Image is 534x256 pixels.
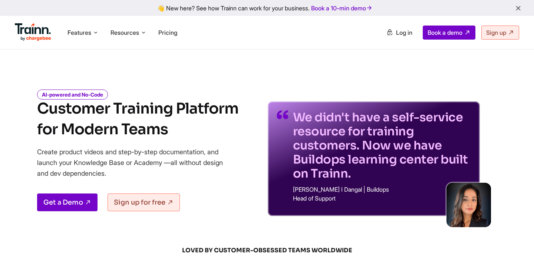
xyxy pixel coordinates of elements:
a: Log in [382,26,417,39]
p: Create product videos and step-by-step documentation, and launch your Knowledge Base or Academy —... [37,146,234,179]
img: Trainn Logo [15,23,51,41]
a: Book a 10-min demo [310,3,374,13]
p: Head of Support [293,195,471,201]
a: Get a Demo [37,193,98,211]
p: [PERSON_NAME] I Dangal | Buildops [293,186,471,192]
a: Sign up for free [108,193,180,211]
span: Features [67,28,91,37]
a: Sign up [481,26,519,40]
div: 👋 New here? See how Trainn can work for your business. [4,4,530,11]
img: sabina-buildops.d2e8138.png [446,183,491,227]
p: We didn't have a self-service resource for training customers. Now we have Buildops learning cent... [293,110,471,181]
img: quotes-purple.41a7099.svg [277,110,289,119]
i: AI-powered and No-Code [37,90,108,100]
span: Log in [396,29,412,36]
span: Resources [111,28,139,37]
a: Book a demo [423,26,475,40]
span: Book a demo [428,29,462,36]
a: Pricing [158,29,177,36]
span: LOVED BY CUSTOMER-OBSESSED TEAMS WORLDWIDE [89,246,445,255]
h1: Customer Training Platform for Modern Teams [37,98,238,140]
span: Sign up [486,29,506,36]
